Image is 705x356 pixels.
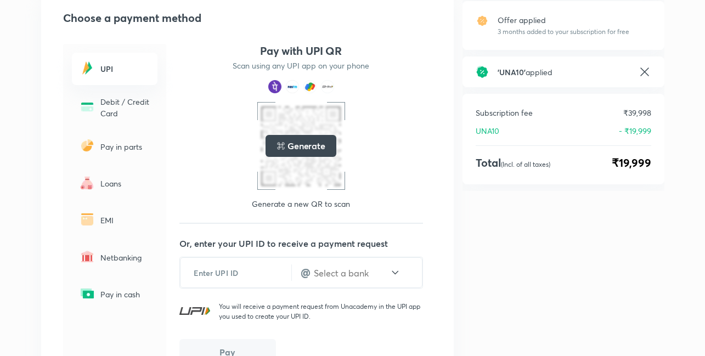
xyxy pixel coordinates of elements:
[321,80,334,93] img: payment method
[179,307,210,315] img: UPI
[313,267,390,279] input: Select a bank
[179,237,436,250] p: Or, enter your UPI ID to receive a payment request
[78,98,96,116] img: -
[268,80,281,93] img: payment method
[287,139,325,152] h5: Generate
[100,289,151,300] p: Pay in cash
[78,174,96,191] img: -
[619,125,651,137] p: - ₹19,999
[252,199,350,210] p: Generate a new QR to scan
[100,141,151,152] p: Pay in parts
[78,59,96,77] img: -
[100,63,151,75] h6: UPI
[498,66,629,78] h6: applied
[301,264,311,281] h4: @
[219,302,423,321] p: You will receive a payment request from Unacademy in the UPI app you used to create your UPI ID.
[78,248,96,265] img: -
[286,80,299,93] img: payment method
[498,67,526,77] span: ' UNA10 '
[233,60,369,71] p: Scan using any UPI app on your phone
[612,155,651,171] span: ₹19,999
[303,80,317,93] img: payment method
[78,137,96,154] img: -
[78,211,96,228] img: -
[63,10,436,26] h2: Choose a payment method
[277,142,285,150] img: loading..
[100,252,151,263] p: Netbanking
[476,107,533,118] p: Subscription fee
[501,160,550,168] p: (Incl. of all taxes)
[100,214,151,226] p: EMI
[476,14,489,27] img: offer
[260,44,342,58] h4: Pay with UPI QR
[476,155,550,171] h4: Total
[78,285,96,302] img: -
[100,178,151,189] p: Loans
[476,125,499,137] p: UNA10
[498,14,629,26] p: Offer applied
[181,259,291,286] input: Enter UPI ID
[100,96,151,119] p: Debit / Credit Card
[623,107,651,118] p: ₹39,998
[498,27,629,37] p: 3 months added to your subscription for free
